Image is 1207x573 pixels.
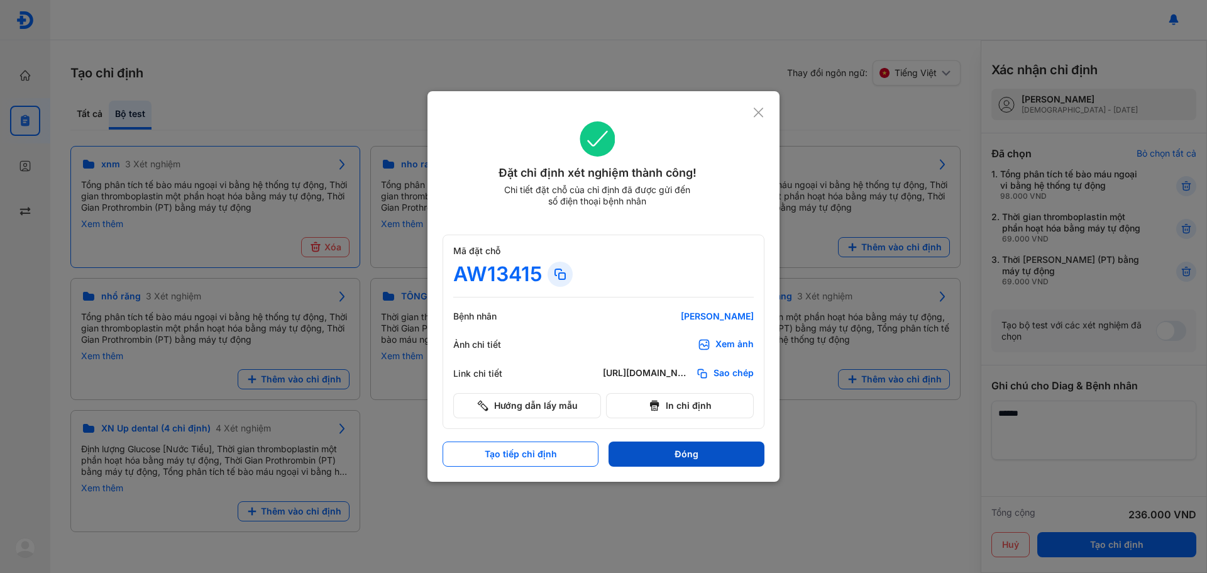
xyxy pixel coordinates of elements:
div: [PERSON_NAME] [603,311,754,322]
button: Đóng [609,442,764,467]
div: Chi tiết đặt chỗ của chỉ định đã được gửi đến số điện thoại bệnh nhân [499,184,696,207]
div: AW13415 [453,262,543,287]
button: Tạo tiếp chỉ định [443,442,598,467]
div: Ảnh chi tiết [453,339,529,350]
div: Bệnh nhân [453,311,529,322]
div: Xem ảnh [715,338,754,351]
div: Mã đặt chỗ [453,245,754,257]
span: Sao chép [714,367,754,380]
button: In chỉ định [606,393,754,418]
div: Đặt chỉ định xét nghiệm thành công! [443,164,752,182]
div: [URL][DOMAIN_NAME] [603,367,691,380]
div: Link chi tiết [453,368,529,379]
button: Hướng dẫn lấy mẫu [453,393,601,418]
